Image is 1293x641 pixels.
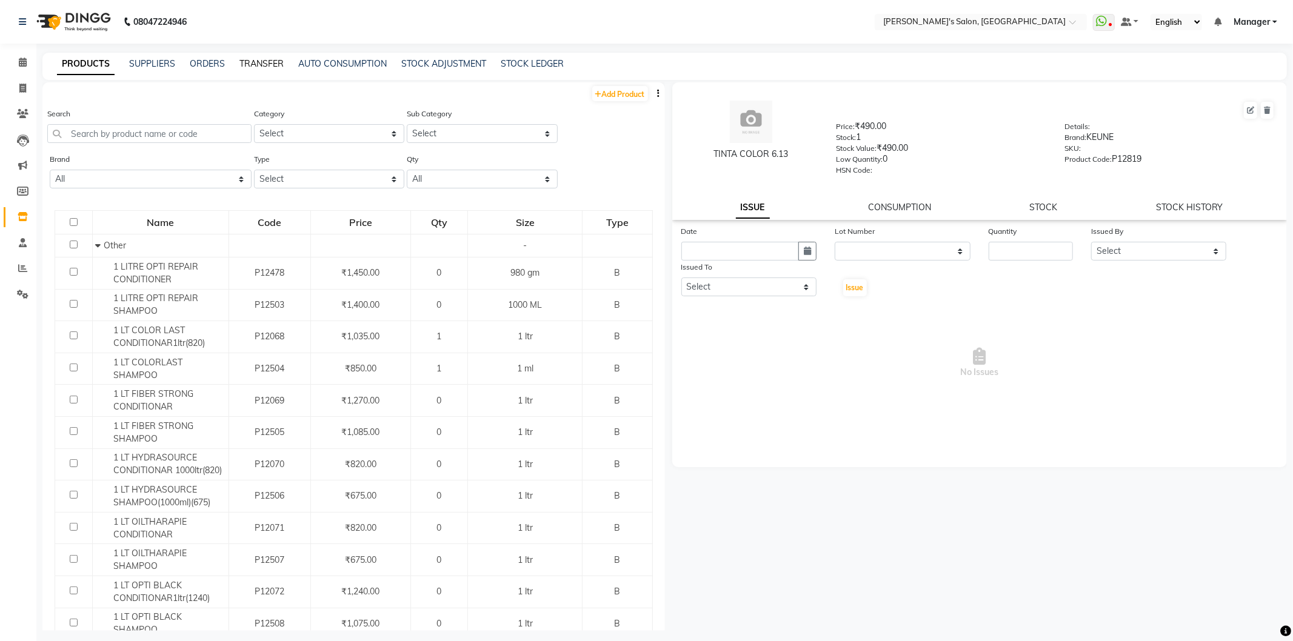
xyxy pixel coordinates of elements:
label: Qty [407,154,418,165]
span: B [614,490,620,501]
span: 1 ltr [518,522,533,533]
div: 1 [837,131,1047,148]
span: B [614,395,620,406]
span: P12508 [255,618,284,629]
span: No Issues [681,302,1278,423]
label: Quantity [989,226,1017,237]
span: 1 ltr [518,395,533,406]
span: P12069 [255,395,284,406]
span: ₹675.00 [345,490,376,501]
span: 1 ltr [518,459,533,470]
span: 0 [437,459,442,470]
span: Manager [1234,16,1270,28]
label: Low Quantity: [837,154,883,165]
span: Other [104,240,126,251]
span: ₹850.00 [345,363,376,374]
span: 980 gm [510,267,540,278]
span: Issue [846,283,864,292]
a: ORDERS [190,58,225,69]
label: Issued By [1091,226,1123,237]
span: 1 ltr [518,331,533,342]
span: 0 [437,522,442,533]
img: logo [31,5,114,39]
div: Code [230,211,310,233]
label: Product Code: [1064,154,1112,165]
span: B [614,459,620,470]
span: 0 [437,618,442,629]
span: ₹1,450.00 [342,267,380,278]
span: P12071 [255,522,284,533]
a: STOCK LEDGER [501,58,564,69]
span: 1 LT OPTI BLACK SHAMPOO [113,611,182,635]
span: 1 LT OILTHARAPIE CONDITIONAR [113,516,187,540]
div: Price [312,211,409,233]
div: Type [583,211,651,233]
span: 0 [437,586,442,597]
span: ₹1,400.00 [342,299,380,310]
label: Type [254,154,270,165]
span: B [614,363,620,374]
span: P12505 [255,427,284,437]
div: P12819 [1064,153,1275,170]
span: ₹1,085.00 [342,427,380,437]
span: 1 LT OILTHARAPIE SHAMPOO [113,548,187,571]
a: Add Product [592,86,648,101]
span: B [614,331,620,342]
span: P12478 [255,267,284,278]
span: ₹820.00 [345,522,376,533]
span: ₹1,075.00 [342,618,380,629]
label: Lot Number [835,226,875,237]
a: SUPPLIERS [129,58,175,69]
label: Date [681,226,698,237]
span: 1 ml [517,363,533,374]
span: P12507 [255,554,284,565]
span: 1 ltr [518,490,533,501]
span: P12506 [255,490,284,501]
span: 1 LT COLORLAST SHAMPOO [113,357,182,380]
img: avatar [730,101,772,143]
span: P12072 [255,586,284,597]
button: Issue [843,279,867,296]
span: 1 LITRE OPTI REPAIR SHAMPOO [113,293,198,316]
b: 08047224946 [133,5,187,39]
label: Search [47,108,70,119]
a: TRANSFER [239,58,284,69]
span: B [614,267,620,278]
span: P12503 [255,299,284,310]
span: B [614,618,620,629]
a: STOCK HISTORY [1156,202,1223,213]
span: 1 LT HYDRASOURCE CONDITIONAR 1000ltr(820) [113,452,222,476]
span: ₹1,240.00 [342,586,380,597]
span: 1 LT COLOR LAST CONDITIONAR1ltr(820) [113,325,205,348]
div: ₹490.00 [837,120,1047,137]
span: B [614,554,620,565]
label: Brand: [1064,132,1086,143]
div: Size [469,211,581,233]
span: P12070 [255,459,284,470]
label: Stock: [837,132,857,143]
span: B [614,522,620,533]
label: Brand [50,154,70,165]
a: AUTO CONSUMPTION [298,58,387,69]
span: 1 ltr [518,427,533,437]
span: B [614,427,620,437]
span: B [614,586,620,597]
label: Details: [1064,121,1090,132]
div: ₹490.00 [837,142,1047,159]
span: ₹820.00 [345,459,376,470]
span: 0 [437,267,442,278]
div: TINTA COLOR 6.13 [684,148,818,161]
span: - [523,240,527,251]
label: Price: [837,121,855,132]
label: SKU: [1064,143,1081,154]
span: 0 [437,299,442,310]
span: 1 LT OPTI BLACK CONDITIONAR1ltr(1240) [113,580,210,603]
a: CONSUMPTION [868,202,931,213]
span: P12504 [255,363,284,374]
a: STOCK [1029,202,1057,213]
a: PRODUCTS [57,53,115,75]
label: HSN Code: [837,165,873,176]
span: P12068 [255,331,284,342]
span: ₹675.00 [345,554,376,565]
a: ISSUE [736,197,770,219]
